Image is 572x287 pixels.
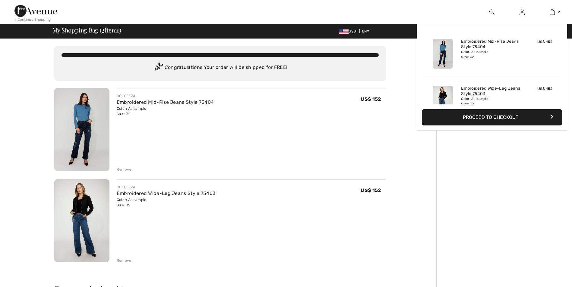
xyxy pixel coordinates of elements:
span: US$ 152 [361,96,381,102]
a: 2 [537,8,567,16]
div: < Continue Shopping [14,17,51,22]
a: Embroidered Mid-Rise Jeans Style 75404 [117,99,214,105]
img: Congratulation2.svg [153,62,165,74]
img: US Dollar [339,29,349,34]
span: My Shopping Bag ( Items) [52,27,122,33]
span: EN [362,29,370,33]
div: Remove [117,258,131,263]
span: US$ 152 [537,40,552,44]
div: Color: As sample Size: 32 [461,97,520,106]
a: Embroidered Wide-Leg Jeans Style 75403 [117,190,216,196]
span: USD [339,29,358,33]
div: Color: As sample Size: 32 [117,197,216,208]
div: DOLCEZZA [117,93,214,99]
span: 2 [102,26,105,33]
div: Color: As sample Size: 32 [461,50,520,59]
div: Remove [117,167,131,172]
img: Embroidered Mid-Rise Jeans Style 75404 [433,39,453,69]
a: Sign In [515,8,529,16]
span: US$ 152 [537,87,552,91]
img: Embroidered Wide-Leg Jeans Style 75403 [433,86,453,116]
a: Embroidered Mid-Rise Jeans Style 75404 [461,39,520,50]
div: Congratulations! Your order will be shipped for FREE! [62,62,379,74]
span: US$ 152 [361,187,381,193]
span: 2 [558,9,560,15]
div: Color: As sample Size: 32 [117,106,214,117]
img: 1ère Avenue [14,5,57,17]
img: Embroidered Mid-Rise Jeans Style 75404 [54,88,109,171]
img: search the website [489,8,495,16]
img: My Bag [550,8,555,16]
a: Embroidered Wide-Leg Jeans Style 75403 [461,86,520,97]
button: Proceed to Checkout [422,109,562,125]
img: Embroidered Wide-Leg Jeans Style 75403 [54,179,109,262]
div: DOLCEZZA [117,184,216,190]
img: My Info [520,8,525,16]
